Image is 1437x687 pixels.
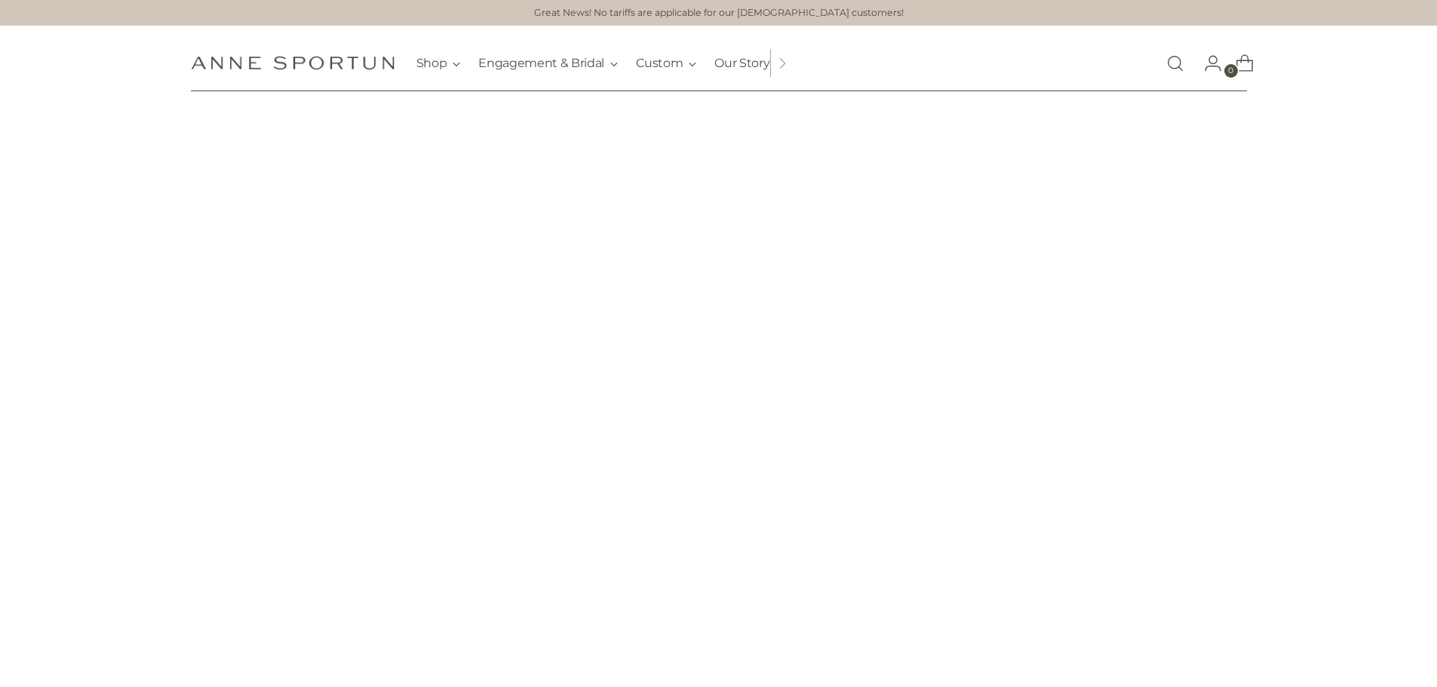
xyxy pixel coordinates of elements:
a: Anne Sportun Fine Jewellery [191,56,395,70]
button: Shop [416,47,461,80]
span: 0 [1224,64,1238,78]
a: Go to the account page [1192,48,1222,78]
button: Engagement & Bridal [478,47,618,80]
a: Great News! No tariffs are applicable for our [DEMOGRAPHIC_DATA] customers! [534,6,904,20]
a: Our Story [714,47,769,80]
button: Custom [636,47,696,80]
a: Open search modal [1160,48,1190,78]
a: Open cart modal [1224,48,1254,78]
